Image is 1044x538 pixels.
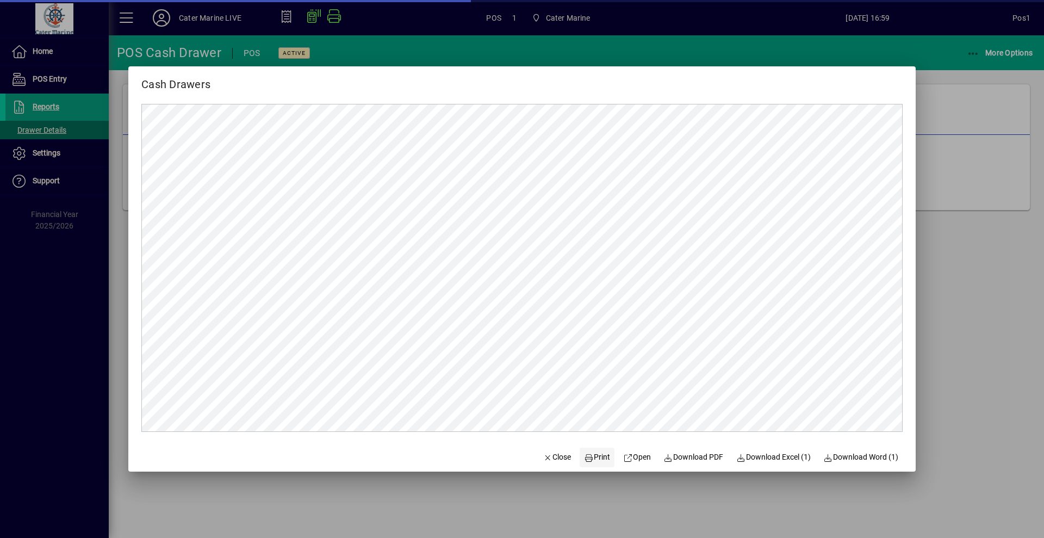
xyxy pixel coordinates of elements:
a: Open [619,448,655,467]
span: Close [543,452,571,463]
span: Download Word (1) [824,452,899,463]
a: Download PDF [660,448,728,467]
button: Print [580,448,614,467]
button: Download Word (1) [819,448,903,467]
span: Print [584,452,610,463]
button: Download Excel (1) [732,448,815,467]
button: Close [539,448,576,467]
span: Download Excel (1) [736,452,811,463]
h2: Cash Drawers [128,66,223,93]
span: Download PDF [664,452,724,463]
span: Open [623,452,651,463]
